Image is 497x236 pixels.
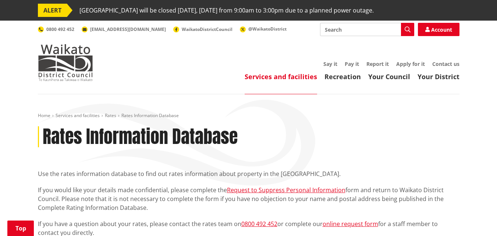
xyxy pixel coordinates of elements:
[320,23,414,36] input: Search input
[7,221,34,236] a: Top
[324,72,361,81] a: Recreation
[368,72,410,81] a: Your Council
[105,112,116,119] a: Rates
[38,169,459,178] p: Use the rates information database to find out rates information about property in the [GEOGRAPHI...
[248,26,287,32] span: @WaikatoDistrict
[38,186,459,212] p: If you would like your details made confidential, please complete the form and return to Waikato ...
[38,26,74,32] a: 0800 492 452
[56,112,100,119] a: Services and facilities
[38,112,50,119] a: Home
[245,72,317,81] a: Services and facilities
[323,60,337,67] a: Say it
[345,60,359,67] a: Pay it
[182,26,232,32] span: WaikatoDistrictCouncil
[90,26,166,32] span: [EMAIL_ADDRESS][DOMAIN_NAME]
[240,26,287,32] a: @WaikatoDistrict
[46,26,74,32] span: 0800 492 452
[227,186,345,194] a: Request to Suppress Personal Information
[241,220,277,228] a: 0800 492 452
[323,220,378,228] a: online request form
[43,126,238,148] h1: Rates Information Database
[432,60,459,67] a: Contact us
[366,60,389,67] a: Report it
[82,26,166,32] a: [EMAIL_ADDRESS][DOMAIN_NAME]
[418,72,459,81] a: Your District
[38,44,93,81] img: Waikato District Council - Te Kaunihera aa Takiwaa o Waikato
[38,113,459,119] nav: breadcrumb
[173,26,232,32] a: WaikatoDistrictCouncil
[418,23,459,36] a: Account
[396,60,425,67] a: Apply for it
[121,112,179,119] span: Rates Information Database
[38,4,67,17] span: ALERT
[79,4,374,17] span: [GEOGRAPHIC_DATA] will be closed [DATE], [DATE] from 9:00am to 3:00pm due to a planned power outage.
